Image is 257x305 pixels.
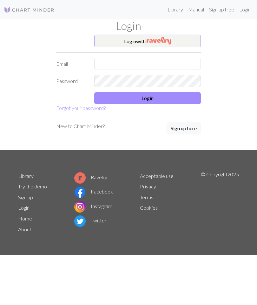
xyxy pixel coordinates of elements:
[52,75,90,87] label: Password
[207,3,237,16] a: Sign up free
[94,35,201,47] button: Loginwith
[18,173,34,179] a: Library
[74,215,86,227] img: Twitter logo
[140,205,158,211] a: Cookies
[74,172,86,184] img: Ravelry logo
[167,122,201,135] a: Sign up here
[147,37,171,44] img: Ravelry
[74,188,113,194] a: Facebook
[140,183,156,189] a: Privacy
[140,173,174,179] a: Acceptable use
[74,201,86,213] img: Instagram logo
[74,174,107,180] a: Ravelry
[140,194,153,200] a: Terms
[94,92,201,104] button: Login
[186,3,207,16] a: Manual
[56,122,105,130] p: New to Chart Minder?
[56,105,106,111] a: Forgot your password?
[18,215,32,221] a: Home
[74,203,112,209] a: Instagram
[14,19,243,32] h1: Login
[237,3,253,16] a: Login
[4,6,55,14] img: Logo
[18,194,33,200] a: Sign up
[18,226,31,232] a: About
[201,171,239,235] p: © Copyright 2025
[18,183,47,189] a: Try the demo
[74,186,86,198] img: Facebook logo
[18,205,30,211] a: Login
[74,217,107,223] a: Twitter
[52,58,90,70] label: Email
[167,122,201,134] button: Sign up here
[165,3,186,16] a: Library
